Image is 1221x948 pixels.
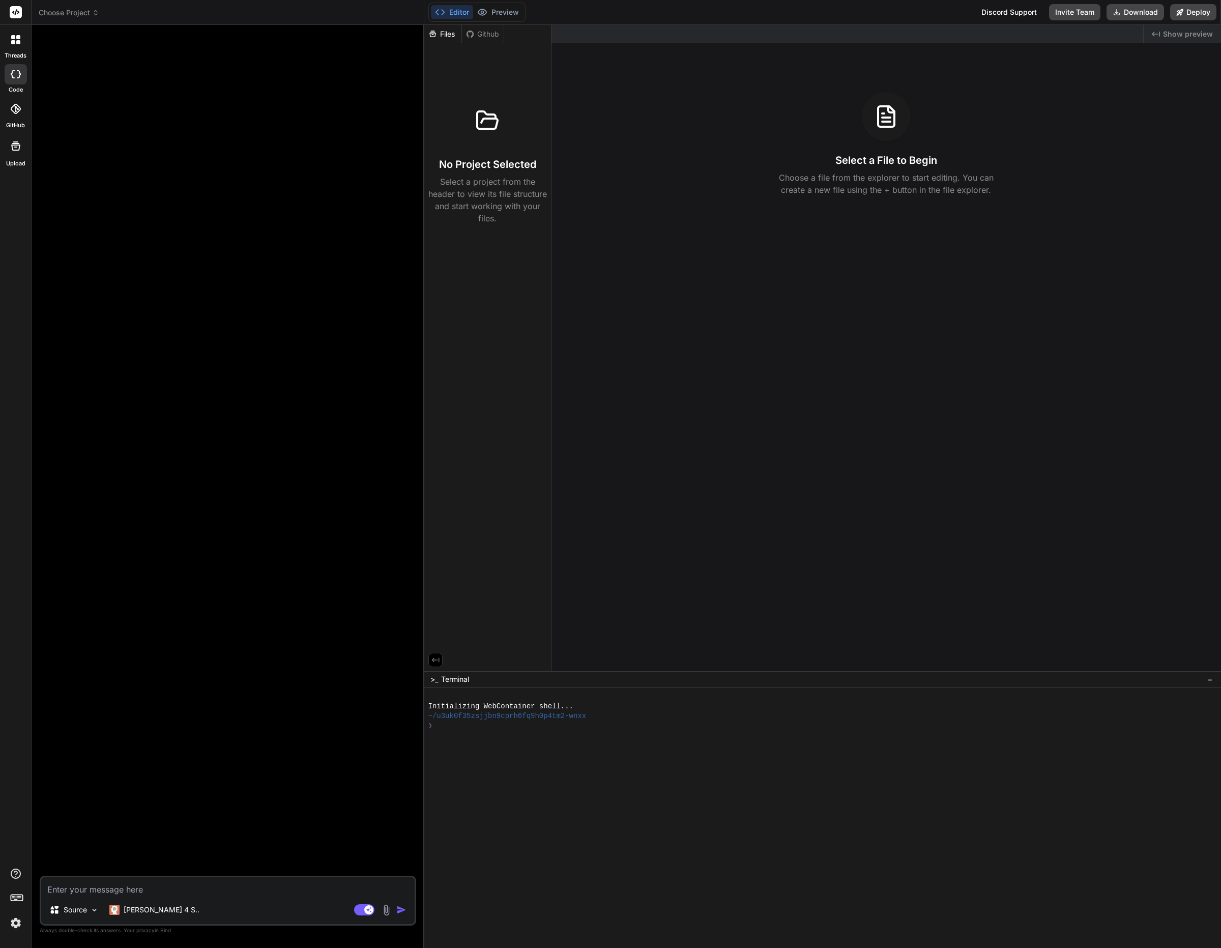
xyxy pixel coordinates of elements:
[1207,674,1213,684] span: −
[439,157,536,171] h3: No Project Selected
[428,711,587,721] span: ~/u3uk0f35zsjjbn9cprh6fq9h0p4tm2-wnxx
[39,8,99,18] span: Choose Project
[441,674,469,684] span: Terminal
[7,914,24,932] img: settings
[1170,4,1216,20] button: Deploy
[64,905,87,915] p: Source
[136,927,155,933] span: privacy
[424,29,461,39] div: Files
[124,905,199,915] p: [PERSON_NAME] 4 S..
[835,153,937,167] h3: Select a File to Begin
[9,85,23,94] label: code
[473,5,523,19] button: Preview
[396,905,406,915] img: icon
[5,51,26,60] label: threads
[462,29,504,39] div: Github
[40,926,416,935] p: Always double-check its answers. Your in Bind
[975,4,1043,20] div: Discord Support
[6,121,25,130] label: GitHub
[428,721,433,731] span: ❯
[1049,4,1100,20] button: Invite Team
[1163,29,1213,39] span: Show preview
[1107,4,1164,20] button: Download
[90,906,99,914] img: Pick Models
[109,905,120,915] img: Claude 4 Sonnet
[430,674,438,684] span: >_
[6,159,25,168] label: Upload
[772,171,1000,196] p: Choose a file from the explorer to start editing. You can create a new file using the + button in...
[428,176,547,224] p: Select a project from the header to view its file structure and start working with your files.
[428,702,573,711] span: Initializing WebContainer shell...
[381,904,392,916] img: attachment
[1205,671,1215,687] button: −
[431,5,473,19] button: Editor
